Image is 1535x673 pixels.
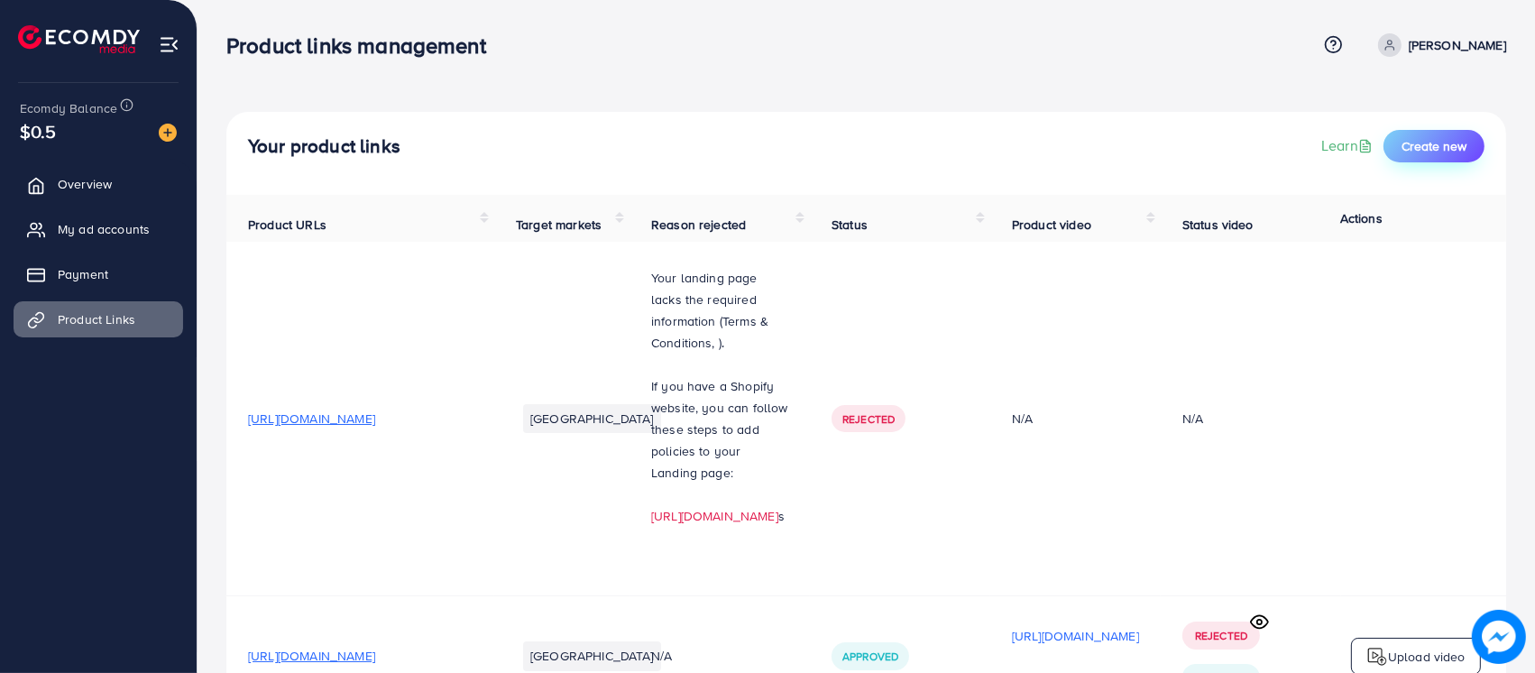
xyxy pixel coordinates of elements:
[14,301,183,337] a: Product Links
[1366,646,1388,668] img: logo
[1371,33,1506,57] a: [PERSON_NAME]
[1182,216,1254,234] span: Status video
[651,216,746,234] span: Reason rejected
[1383,130,1484,162] button: Create new
[248,216,326,234] span: Product URLs
[832,216,868,234] span: Status
[651,647,672,665] span: N/A
[1321,135,1376,156] a: Learn
[159,34,179,55] img: menu
[58,265,108,283] span: Payment
[248,135,400,158] h4: Your product links
[1402,137,1466,155] span: Create new
[1182,410,1203,428] div: N/A
[651,269,768,352] span: Your landing page lacks the required information (Terms & Conditions, ).
[58,220,150,238] span: My ad accounts
[18,25,140,53] img: logo
[20,99,117,117] span: Ecomdy Balance
[1012,410,1139,428] div: N/A
[1388,646,1466,668] p: Upload video
[58,175,112,193] span: Overview
[226,32,501,59] h3: Product links management
[159,124,177,142] img: image
[14,166,183,202] a: Overview
[14,211,183,247] a: My ad accounts
[651,377,788,482] span: If you have a Shopify website, you can follow these steps to add policies to your Landing page:
[516,216,602,234] span: Target markets
[842,411,895,427] span: Rejected
[1409,34,1506,56] p: [PERSON_NAME]
[1012,216,1091,234] span: Product video
[1340,209,1383,227] span: Actions
[14,256,183,292] a: Payment
[842,649,898,664] span: Approved
[1472,610,1526,664] img: image
[778,507,785,525] span: s
[20,118,57,144] span: $0.5
[248,647,375,665] span: [URL][DOMAIN_NAME]
[58,310,135,328] span: Product Links
[248,410,375,428] span: [URL][DOMAIN_NAME]
[523,641,661,670] li: [GEOGRAPHIC_DATA]
[1012,625,1139,647] p: [URL][DOMAIN_NAME]
[523,404,661,433] li: [GEOGRAPHIC_DATA]
[651,507,778,525] a: [URL][DOMAIN_NAME]
[1195,628,1247,643] span: Rejected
